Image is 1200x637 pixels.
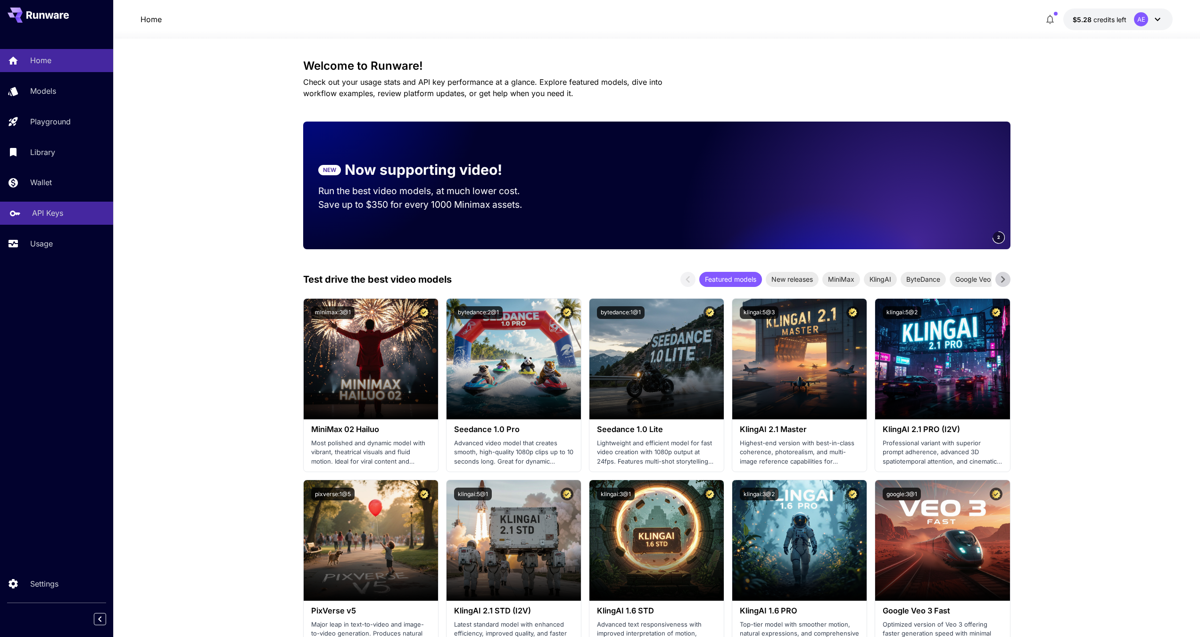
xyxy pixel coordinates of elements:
[304,299,438,419] img: alt
[454,425,573,434] h3: Seedance 1.0 Pro
[311,425,430,434] h3: MiniMax 02 Hailuo
[740,439,859,466] p: Highest-end version with best-in-class coherence, photorealism, and multi-image reference capabil...
[30,177,52,188] p: Wallet
[1093,16,1126,24] span: credits left
[846,488,859,500] button: Certified Model – Vetted for best performance and includes a commercial license.
[740,306,778,319] button: klingai:5@3
[30,116,71,127] p: Playground
[447,299,581,419] img: alt
[883,439,1002,466] p: Professional variant with superior prompt adherence, advanced 3D spatiotemporal attention, and ci...
[822,272,860,287] div: MiniMax
[703,306,716,319] button: Certified Model – Vetted for best performance and includes a commercial license.
[901,272,946,287] div: ByteDance
[101,611,113,628] div: Collapse sidebar
[597,606,716,615] h3: KlingAI 1.6 STD
[454,439,573,466] p: Advanced video model that creates smooth, high-quality 1080p clips up to 10 seconds long. Great f...
[30,147,55,158] p: Library
[699,274,762,284] span: Featured models
[901,274,946,284] span: ByteDance
[864,272,897,287] div: KlingAI
[311,606,430,615] h3: PixVerse v5
[32,207,63,219] p: API Keys
[447,480,581,601] img: alt
[304,480,438,601] img: alt
[597,439,716,466] p: Lightweight and efficient model for fast video creation with 1080p output at 24fps. Features mult...
[561,488,573,500] button: Certified Model – Vetted for best performance and includes a commercial license.
[454,488,492,500] button: klingai:5@1
[883,306,921,319] button: klingai:5@2
[30,238,53,249] p: Usage
[1134,12,1148,26] div: AE
[875,299,1010,419] img: alt
[990,488,1002,500] button: Certified Model – Vetted for best performance and includes a commercial license.
[141,14,162,25] nav: breadcrumb
[699,272,762,287] div: Featured models
[418,306,430,319] button: Certified Model – Vetted for best performance and includes a commercial license.
[345,159,502,180] p: Now supporting video!
[94,613,106,625] button: Collapse sidebar
[1073,15,1126,24] div: $5.2842
[997,234,1000,241] span: 2
[950,274,996,284] span: Google Veo
[318,198,538,212] p: Save up to $350 for every 1000 Minimax assets.
[597,306,645,319] button: bytedance:1@1
[589,480,724,601] img: alt
[561,306,573,319] button: Certified Model – Vetted for best performance and includes a commercial license.
[311,488,355,500] button: pixverse:1@5
[883,488,921,500] button: google:3@1
[30,55,51,66] p: Home
[323,166,336,174] p: NEW
[883,425,1002,434] h3: KlingAI 2.1 PRO (I2V)
[740,425,859,434] h3: KlingAI 2.1 Master
[1073,16,1093,24] span: $5.28
[766,274,819,284] span: New releases
[30,578,58,589] p: Settings
[597,425,716,434] h3: Seedance 1.0 Lite
[740,606,859,615] h3: KlingAI 1.6 PRO
[1063,8,1173,30] button: $5.2842AE
[589,299,724,419] img: alt
[703,488,716,500] button: Certified Model – Vetted for best performance and includes a commercial license.
[303,59,1010,73] h3: Welcome to Runware!
[732,480,867,601] img: alt
[311,439,430,466] p: Most polished and dynamic model with vibrant, theatrical visuals and fluid motion. Ideal for vira...
[950,272,996,287] div: Google Veo
[846,306,859,319] button: Certified Model – Vetted for best performance and includes a commercial license.
[454,606,573,615] h3: KlingAI 2.1 STD (I2V)
[454,306,503,319] button: bytedance:2@1
[875,480,1010,601] img: alt
[864,274,897,284] span: KlingAI
[303,77,662,98] span: Check out your usage stats and API key performance at a glance. Explore featured models, dive int...
[883,606,1002,615] h3: Google Veo 3 Fast
[141,14,162,25] a: Home
[303,272,452,286] p: Test drive the best video models
[318,184,538,198] p: Run the best video models, at much lower cost.
[822,274,860,284] span: MiniMax
[740,488,778,500] button: klingai:3@2
[766,272,819,287] div: New releases
[597,488,635,500] button: klingai:3@1
[732,299,867,419] img: alt
[311,306,355,319] button: minimax:3@1
[30,85,56,97] p: Models
[990,306,1002,319] button: Certified Model – Vetted for best performance and includes a commercial license.
[418,488,430,500] button: Certified Model – Vetted for best performance and includes a commercial license.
